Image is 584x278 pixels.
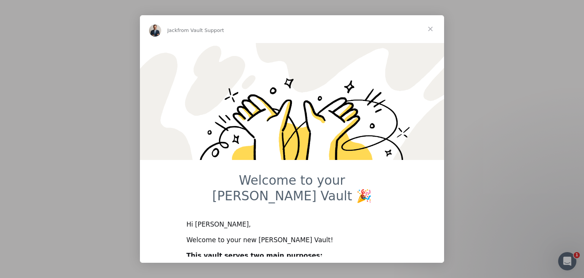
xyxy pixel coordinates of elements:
[186,220,398,229] div: Hi [PERSON_NAME],
[186,236,398,245] div: Welcome to your new [PERSON_NAME] Vault!
[167,27,177,33] span: Jack
[186,173,398,209] h1: Welcome to your [PERSON_NAME] Vault 🎉
[417,15,444,43] span: Close
[149,24,161,37] img: Profile image for Jack
[186,252,322,259] b: This vault serves two main purposes:
[177,27,224,33] span: from Vault Support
